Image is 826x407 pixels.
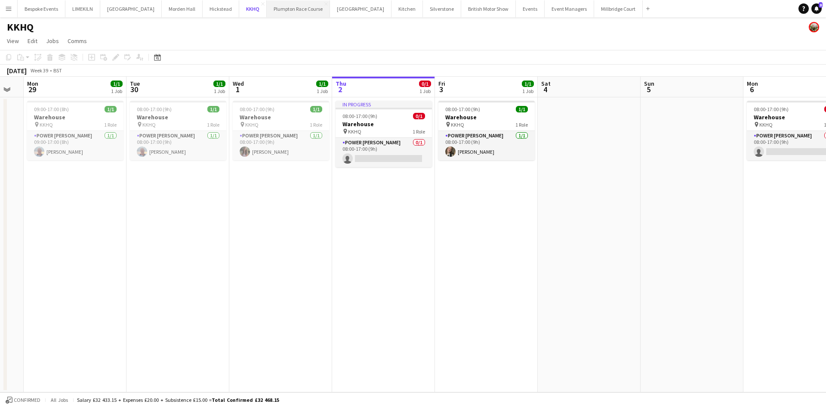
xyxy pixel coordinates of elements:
[594,0,643,17] button: Millbridge Court
[336,120,432,128] h3: Warehouse
[111,88,122,94] div: 1 Job
[522,81,534,87] span: 1/1
[342,113,377,119] span: 08:00-17:00 (9h)
[819,2,823,8] span: 8
[317,88,328,94] div: 1 Job
[240,106,274,112] span: 08:00-17:00 (9h)
[111,81,123,87] span: 1/1
[162,0,203,17] button: Morden Hall
[64,35,90,47] a: Comms
[330,0,391,17] button: [GEOGRAPHIC_DATA]
[451,121,464,128] span: KKHQ
[27,101,123,160] app-job-card: 09:00-17:00 (8h)1/1Warehouse KKHQ1 RolePower [PERSON_NAME]1/109:00-17:00 (8h)[PERSON_NAME]
[40,121,53,128] span: KKHQ
[809,22,819,32] app-user-avatar: Staffing Manager
[267,0,330,17] button: Plumpton Race Course
[310,106,322,112] span: 1/1
[100,0,162,17] button: [GEOGRAPHIC_DATA]
[233,113,329,121] h3: Warehouse
[130,101,226,160] app-job-card: 08:00-17:00 (9h)1/1Warehouse KKHQ1 RolePower [PERSON_NAME]1/108:00-17:00 (9h)[PERSON_NAME]
[233,101,329,160] app-job-card: 08:00-17:00 (9h)1/1Warehouse KKHQ1 RolePower [PERSON_NAME]1/108:00-17:00 (9h)[PERSON_NAME]
[53,67,62,74] div: BST
[419,88,431,94] div: 1 Job
[65,0,100,17] button: LIMEKILN
[643,84,654,94] span: 5
[423,0,461,17] button: Silverstone
[540,84,551,94] span: 4
[461,0,516,17] button: British Motor Show
[27,113,123,121] h3: Warehouse
[754,106,789,112] span: 08:00-17:00 (9h)
[28,67,50,74] span: Week 39
[27,80,38,87] span: Mon
[130,131,226,160] app-card-role: Power [PERSON_NAME]1/108:00-17:00 (9h)[PERSON_NAME]
[245,121,259,128] span: KKHQ
[43,35,62,47] a: Jobs
[4,395,42,405] button: Confirmed
[391,0,423,17] button: Kitchen
[336,101,432,167] app-job-card: In progress08:00-17:00 (9h)0/1Warehouse KKHQ1 RolePower [PERSON_NAME]0/108:00-17:00 (9h)
[348,128,361,135] span: KKHQ
[105,106,117,112] span: 1/1
[7,37,19,45] span: View
[24,35,41,47] a: Edit
[233,80,244,87] span: Wed
[516,0,545,17] button: Events
[203,0,239,17] button: Hickstead
[46,37,59,45] span: Jobs
[334,84,346,94] span: 2
[231,84,244,94] span: 1
[419,81,431,87] span: 0/1
[68,37,87,45] span: Comms
[130,113,226,121] h3: Warehouse
[142,121,156,128] span: KKHQ
[7,66,27,75] div: [DATE]
[316,81,328,87] span: 1/1
[747,80,758,87] span: Mon
[28,37,37,45] span: Edit
[437,84,445,94] span: 3
[545,0,594,17] button: Event Managers
[137,106,172,112] span: 08:00-17:00 (9h)
[130,80,140,87] span: Tue
[413,113,425,119] span: 0/1
[27,131,123,160] app-card-role: Power [PERSON_NAME]1/109:00-17:00 (8h)[PERSON_NAME]
[515,121,528,128] span: 1 Role
[438,80,445,87] span: Fri
[104,121,117,128] span: 1 Role
[438,131,535,160] app-card-role: Power [PERSON_NAME]1/108:00-17:00 (9h)[PERSON_NAME]
[541,80,551,87] span: Sat
[3,35,22,47] a: View
[213,81,225,87] span: 1/1
[77,397,279,403] div: Salary £32 433.15 + Expenses £20.00 + Subsistence £15.00 =
[438,101,535,160] app-job-card: 08:00-17:00 (9h)1/1Warehouse KKHQ1 RolePower [PERSON_NAME]1/108:00-17:00 (9h)[PERSON_NAME]
[759,121,773,128] span: KKHQ
[522,88,533,94] div: 1 Job
[438,113,535,121] h3: Warehouse
[644,80,654,87] span: Sun
[811,3,822,14] a: 8
[336,101,432,108] div: In progress
[413,128,425,135] span: 1 Role
[49,397,70,403] span: All jobs
[34,106,69,112] span: 09:00-17:00 (8h)
[336,138,432,167] app-card-role: Power [PERSON_NAME]0/108:00-17:00 (9h)
[129,84,140,94] span: 30
[207,121,219,128] span: 1 Role
[14,397,40,403] span: Confirmed
[214,88,225,94] div: 1 Job
[239,0,267,17] button: KKHQ
[207,106,219,112] span: 1/1
[746,84,758,94] span: 6
[26,84,38,94] span: 29
[212,397,279,403] span: Total Confirmed £32 468.15
[516,106,528,112] span: 1/1
[445,106,480,112] span: 08:00-17:00 (9h)
[7,21,34,34] h1: KKHQ
[336,80,346,87] span: Thu
[18,0,65,17] button: Bespoke Events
